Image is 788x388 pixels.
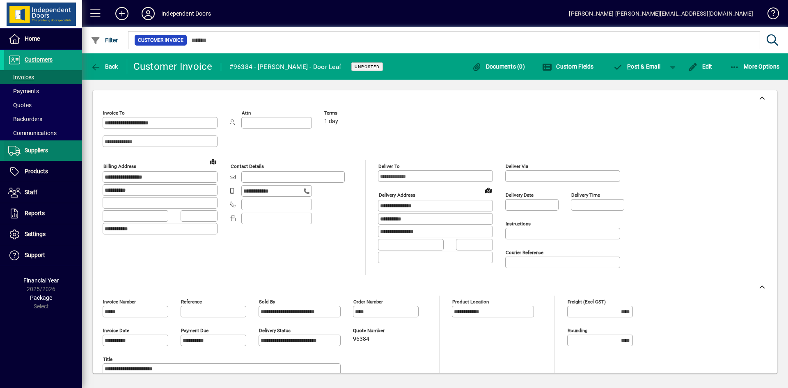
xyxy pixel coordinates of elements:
[25,252,45,258] span: Support
[4,140,82,161] a: Suppliers
[181,299,202,305] mat-label: Reference
[4,203,82,224] a: Reports
[609,59,665,74] button: Post & Email
[4,29,82,49] a: Home
[353,336,369,342] span: 96384
[8,130,57,136] span: Communications
[4,126,82,140] a: Communications
[25,189,37,195] span: Staff
[568,328,587,333] mat-label: Rounding
[91,37,118,44] span: Filter
[686,59,715,74] button: Edit
[103,356,112,362] mat-label: Title
[8,88,39,94] span: Payments
[138,36,183,44] span: Customer Invoice
[23,277,59,284] span: Financial Year
[4,161,82,182] a: Products
[568,299,606,305] mat-label: Freight (excl GST)
[133,60,213,73] div: Customer Invoice
[324,110,373,116] span: Terms
[89,59,120,74] button: Back
[25,147,48,154] span: Suppliers
[506,163,528,169] mat-label: Deliver via
[242,110,251,116] mat-label: Attn
[569,7,753,20] div: [PERSON_NAME] [PERSON_NAME][EMAIL_ADDRESS][DOMAIN_NAME]
[4,245,82,266] a: Support
[161,7,211,20] div: Independent Doors
[506,250,543,255] mat-label: Courier Reference
[378,163,400,169] mat-label: Deliver To
[571,192,600,198] mat-label: Delivery time
[25,231,46,237] span: Settings
[91,63,118,70] span: Back
[452,299,489,305] mat-label: Product location
[4,84,82,98] a: Payments
[25,168,48,174] span: Products
[206,155,220,168] a: View on map
[8,116,42,122] span: Backorders
[353,299,383,305] mat-label: Order number
[353,328,402,333] span: Quote number
[109,6,135,21] button: Add
[8,102,32,108] span: Quotes
[506,221,531,227] mat-label: Instructions
[355,64,380,69] span: Unposted
[4,98,82,112] a: Quotes
[728,59,782,74] button: More Options
[761,2,778,28] a: Knowledge Base
[103,110,125,116] mat-label: Invoice To
[482,184,495,197] a: View on map
[89,33,120,48] button: Filter
[229,60,341,73] div: #96384 - [PERSON_NAME] - Door Leaf
[472,63,525,70] span: Documents (0)
[82,59,127,74] app-page-header-button: Back
[4,224,82,245] a: Settings
[540,59,596,74] button: Custom Fields
[25,35,40,42] span: Home
[324,118,338,125] span: 1 day
[259,328,291,333] mat-label: Delivery status
[688,63,712,70] span: Edit
[103,328,129,333] mat-label: Invoice date
[542,63,594,70] span: Custom Fields
[30,294,52,301] span: Package
[259,299,275,305] mat-label: Sold by
[8,74,34,80] span: Invoices
[103,299,136,305] mat-label: Invoice number
[135,6,161,21] button: Profile
[181,328,208,333] mat-label: Payment due
[730,63,780,70] span: More Options
[4,70,82,84] a: Invoices
[4,112,82,126] a: Backorders
[4,182,82,203] a: Staff
[25,56,53,63] span: Customers
[627,63,631,70] span: P
[506,192,534,198] mat-label: Delivery date
[470,59,527,74] button: Documents (0)
[613,63,661,70] span: ost & Email
[25,210,45,216] span: Reports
